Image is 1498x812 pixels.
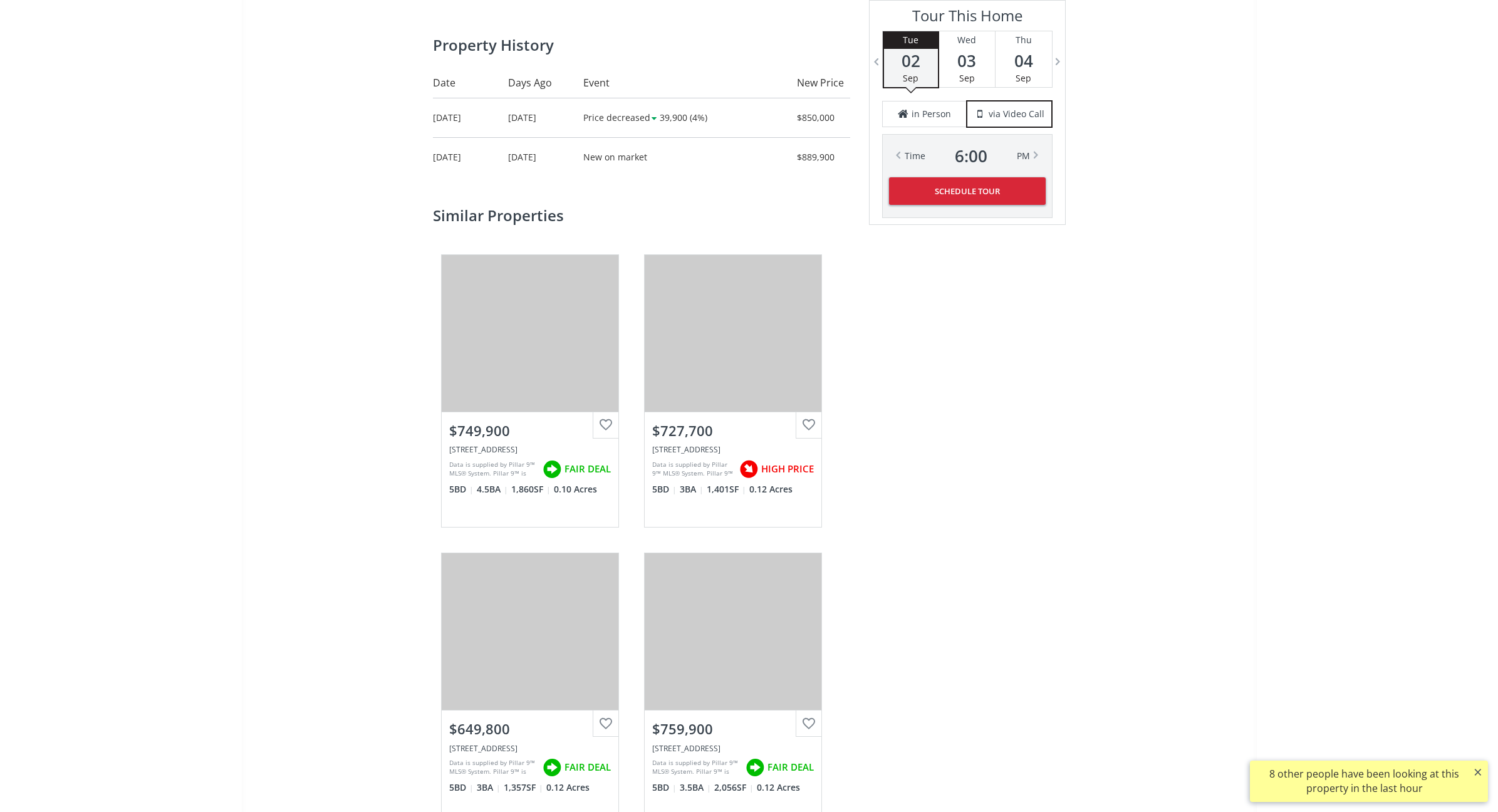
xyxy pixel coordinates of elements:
th: Event [583,68,797,98]
a: $727,700[STREET_ADDRESS]Data is supplied by Pillar 9™ MLS® System. Pillar 9™ is the owner of the ... [632,242,835,540]
span: 1,401 SF [707,483,746,496]
div: Time PM [905,147,1030,165]
td: [DATE] [508,98,583,137]
div: $649,800 [449,719,611,739]
button: × [1468,761,1488,783]
td: [DATE] [508,137,583,177]
span: Sep [959,72,975,84]
span: 02 [884,52,938,70]
img: rating icon [736,457,761,482]
span: 04 [996,52,1052,70]
span: 1,860 SF [511,483,551,496]
div: $749,900 [449,421,611,440]
div: Tue [884,31,938,49]
span: in Person [912,108,951,120]
td: New on market [583,137,797,177]
span: 2,056 SF [714,781,754,794]
span: 0.12 Acres [546,781,590,794]
h3: Tour This Home [882,7,1053,31]
span: FAIR DEAL [564,761,611,774]
span: 5 BD [652,781,677,794]
span: 5 BD [652,483,677,496]
span: 03 [939,52,995,70]
span: 1,357 SF [504,781,543,794]
span: 0.12 Acres [757,781,800,794]
span: 5 BD [449,781,474,794]
div: Thu [996,31,1052,49]
a: $749,900[STREET_ADDRESS]Data is supplied by Pillar 9™ MLS® System. Pillar 9™ is the owner of the ... [429,242,632,540]
td: $850,000 [797,98,850,137]
span: 3.5 BA [680,781,711,794]
td: [DATE] [433,98,508,137]
div: 28 Harvest Oak Drive NE, Calgary, AB T3K4E2 [449,743,611,754]
span: Sep [903,72,918,84]
img: rating icon [539,457,564,482]
h2: Similar properties [433,208,850,223]
span: HIGH PRICE [761,462,814,476]
img: rating icon [539,755,564,780]
th: New Price [797,68,850,98]
div: 21 Panorama Hills Way NW, Calgary, AB T3k 5J1 [652,743,814,754]
div: Data is supplied by Pillar 9™ MLS® System. Pillar 9™ is the owner of the copyright in its MLS® Sy... [652,758,739,777]
div: 68 Harvest Oak Way NE, Calgary, AB T3K 3Y2 [652,444,814,455]
td: [DATE] [433,137,508,177]
span: 3 BA [477,781,501,794]
span: via Video Call [989,108,1044,120]
span: FAIR DEAL [564,462,611,476]
button: Schedule Tour [889,177,1046,205]
span: 4.5 BA [477,483,508,496]
span: Sep [1016,72,1031,84]
div: 140 Coventry Green NE, Calgary, AB T3K 4L5 [449,444,611,455]
span: 0.10 Acres [554,483,597,496]
span: 3 BA [680,483,704,496]
div: $727,700 [652,421,814,440]
div: $759,900 [652,719,814,739]
h2: Property History [433,38,850,53]
div: Data is supplied by Pillar 9™ MLS® System. Pillar 9™ is the owner of the copyright in its MLS® Sy... [652,460,733,479]
th: Date [433,68,508,98]
div: 8 other people have been looking at this property in the last hour [1256,767,1472,796]
div: Wed [939,31,995,49]
td: $889,900 [797,137,850,177]
div: Data is supplied by Pillar 9™ MLS® System. Pillar 9™ is the owner of the copyright in its MLS® Sy... [449,460,536,479]
th: Days Ago [508,68,583,98]
span: Price decreased 39,900 (4%) [583,112,708,123]
span: 0.12 Acres [749,483,793,496]
span: 5 BD [449,483,474,496]
img: rating icon [742,755,767,780]
span: 6 : 00 [955,147,987,165]
div: Data is supplied by Pillar 9™ MLS® System. Pillar 9™ is the owner of the copyright in its MLS® Sy... [449,758,536,777]
span: FAIR DEAL [767,761,814,774]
